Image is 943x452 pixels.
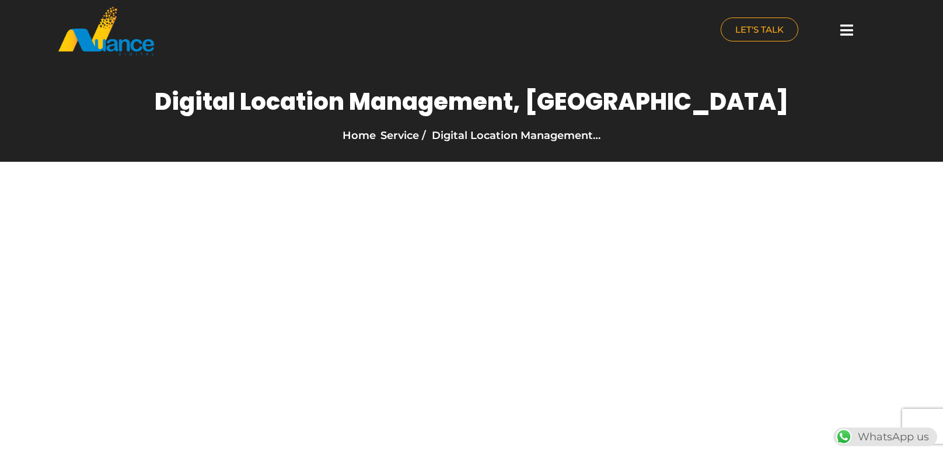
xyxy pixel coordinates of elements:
img: WhatsApp [834,427,853,446]
h1: Digital Location Management, [GEOGRAPHIC_DATA] [155,88,788,116]
a: LET'S TALK [721,18,798,41]
li: Service [380,127,419,144]
span: LET'S TALK [735,25,784,34]
li: Digital Location Management… [419,127,600,144]
a: Home [343,129,376,142]
div: WhatsApp us [833,427,937,446]
a: nuance-qatar_logo [57,6,466,57]
img: nuance-qatar_logo [57,6,155,57]
a: WhatsAppWhatsApp us [833,430,937,443]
